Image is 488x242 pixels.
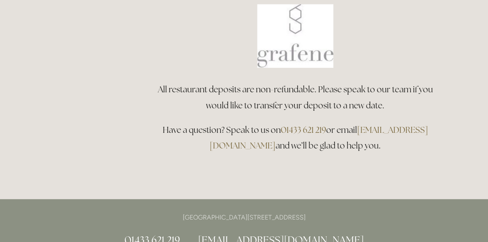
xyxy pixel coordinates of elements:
[257,4,333,68] img: Book a table at Grafene Restaurant @ Losehill
[52,212,436,223] p: [GEOGRAPHIC_DATA][STREET_ADDRESS]
[281,124,326,135] a: 01433 621 219
[155,122,436,154] h3: Have a question? Speak to us on or email and we’ll be glad to help you.
[155,81,436,114] h3: All restaurant deposits are non-refundable. Please speak to our team if you would like to transfe...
